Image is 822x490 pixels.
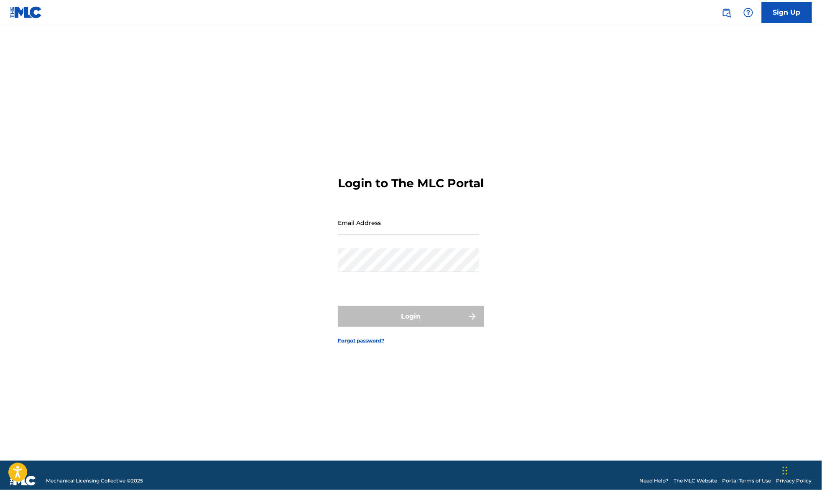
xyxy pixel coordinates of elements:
[46,477,143,485] span: Mechanical Licensing Collective © 2025
[338,176,484,191] h3: Login to The MLC Portal
[780,450,822,490] iframe: Chat Widget
[338,337,384,345] a: Forgot password?
[10,6,42,18] img: MLC Logo
[783,458,788,483] div: Drag
[722,8,732,18] img: search
[674,477,717,485] a: The MLC Website
[640,477,669,485] a: Need Help?
[776,477,812,485] a: Privacy Policy
[740,4,757,21] div: Help
[718,4,735,21] a: Public Search
[10,476,36,486] img: logo
[743,8,753,18] img: help
[762,2,812,23] a: Sign Up
[722,477,771,485] a: Portal Terms of Use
